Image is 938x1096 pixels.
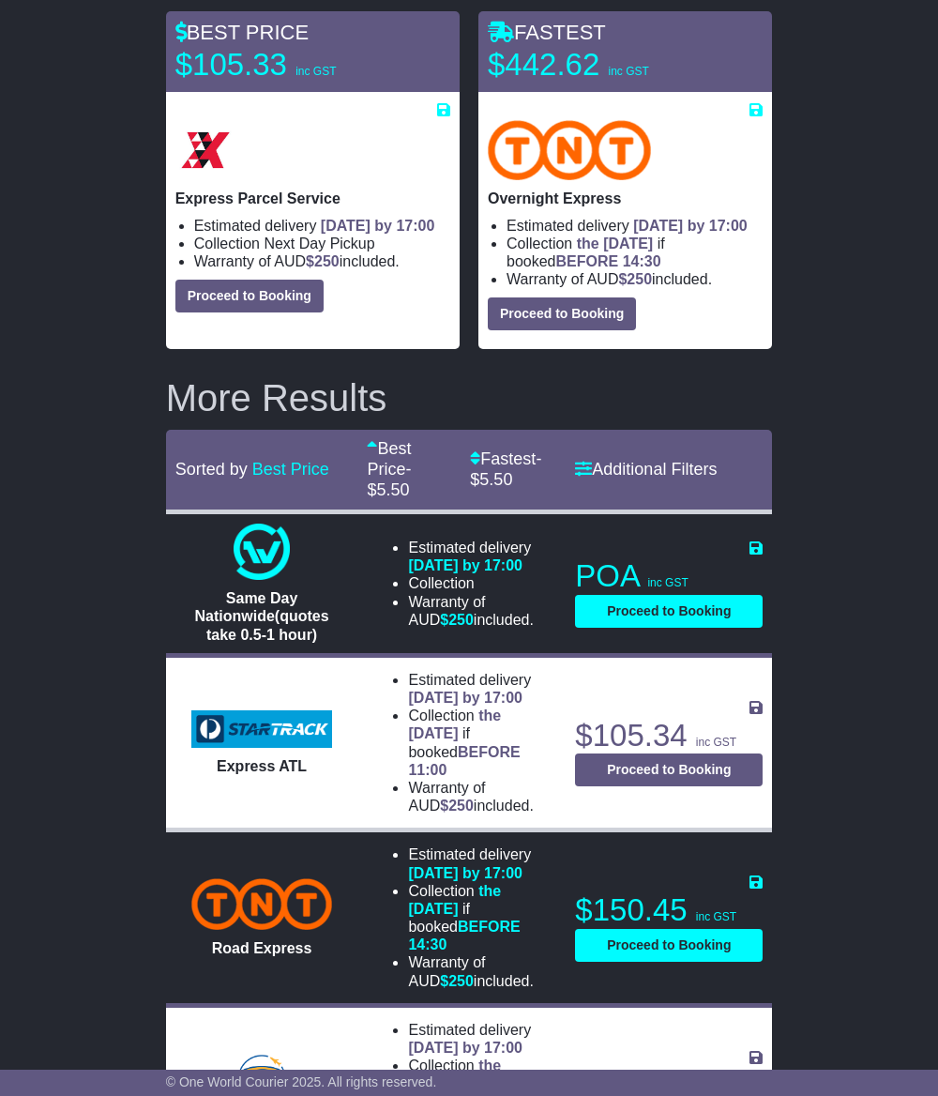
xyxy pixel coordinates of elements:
[488,297,636,330] button: Proceed to Booking
[479,470,512,489] span: 5.50
[633,218,748,234] span: [DATE] by 17:00
[166,377,773,419] h2: More Results
[488,190,763,207] p: Overnight Express
[623,253,661,269] span: 14:30
[618,271,652,287] span: $
[194,217,450,235] li: Estimated delivery
[408,557,522,573] span: [DATE] by 17:00
[458,744,521,760] span: BEFORE
[470,449,541,489] span: - $
[376,480,409,499] span: 5.50
[440,798,474,814] span: $
[408,690,522,706] span: [DATE] by 17:00
[408,708,520,778] span: if booked
[408,845,552,881] li: Estimated delivery
[191,710,332,748] img: StarTrack: Express ATL
[575,929,763,962] button: Proceed to Booking
[575,891,763,929] p: $150.45
[408,539,552,574] li: Estimated delivery
[264,236,374,251] span: Next Day Pickup
[314,253,340,269] span: 250
[408,1021,552,1057] li: Estimated delivery
[507,217,763,235] li: Estimated delivery
[175,460,248,479] span: Sorted by
[488,120,651,180] img: TNT Domestic: Overnight Express
[217,758,307,774] span: Express ATL
[175,120,235,180] img: Border Express: Express Parcel Service
[627,271,652,287] span: 250
[448,973,474,989] span: 250
[408,707,552,779] li: Collection
[575,557,763,595] p: POA
[408,1040,522,1056] span: [DATE] by 17:00
[448,798,474,814] span: 250
[696,910,736,923] span: inc GST
[175,46,410,84] p: $105.33
[408,865,522,881] span: [DATE] by 17:00
[696,736,736,749] span: inc GST
[608,65,648,78] span: inc GST
[408,671,552,707] li: Estimated delivery
[194,252,450,270] li: Warranty of AUD included.
[575,595,763,628] button: Proceed to Booking
[440,612,474,628] span: $
[448,612,474,628] span: 250
[408,708,501,741] span: the [DATE]
[367,460,411,499] span: - $
[488,21,606,44] span: FASTEST
[507,235,763,270] li: Collection
[488,46,722,84] p: $442.62
[191,878,332,930] img: TNT Domestic: Road Express
[470,449,541,489] a: Fastest- $5.50
[408,779,552,814] li: Warranty of AUD included.
[234,524,290,580] img: One World Courier: Same Day Nationwide(quotes take 0.5-1 hour)
[194,235,450,252] li: Collection
[321,218,435,234] span: [DATE] by 17:00
[440,973,474,989] span: $
[408,762,446,778] span: 11:00
[408,936,446,952] span: 14:30
[252,460,329,479] a: Best Price
[408,883,501,917] span: the [DATE]
[175,280,324,312] button: Proceed to Booking
[408,593,552,629] li: Warranty of AUD included.
[556,253,619,269] span: BEFORE
[458,919,521,935] span: BEFORE
[507,270,763,288] li: Warranty of AUD included.
[212,940,312,956] span: Road Express
[166,1074,437,1089] span: © One World Courier 2025. All rights reserved.
[408,953,552,989] li: Warranty of AUD included.
[577,236,653,251] span: the [DATE]
[306,253,340,269] span: $
[195,590,329,642] span: Same Day Nationwide(quotes take 0.5-1 hour)
[175,190,450,207] p: Express Parcel Service
[575,753,763,786] button: Proceed to Booking
[575,717,763,754] p: $105.34
[408,574,552,592] li: Collection
[507,236,665,269] span: if booked
[647,576,688,589] span: inc GST
[295,65,336,78] span: inc GST
[408,882,552,954] li: Collection
[575,460,717,479] a: Additional Filters
[175,21,309,44] span: BEST PRICE
[367,439,411,498] a: Best Price- $5.50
